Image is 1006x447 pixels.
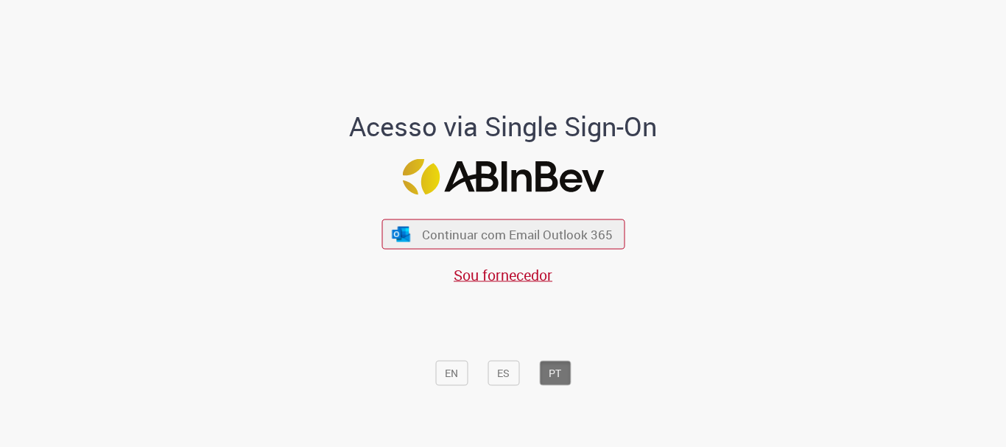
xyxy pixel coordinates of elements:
span: Continuar com Email Outlook 365 [422,226,613,243]
button: ícone Azure/Microsoft 360 Continuar com Email Outlook 365 [381,219,625,250]
button: ES [488,361,519,386]
button: PT [539,361,571,386]
img: Logo ABInBev [402,159,604,195]
img: ícone Azure/Microsoft 360 [391,226,412,242]
button: EN [435,361,468,386]
h1: Acesso via Single Sign-On [299,112,708,141]
a: Sou fornecedor [454,265,552,285]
